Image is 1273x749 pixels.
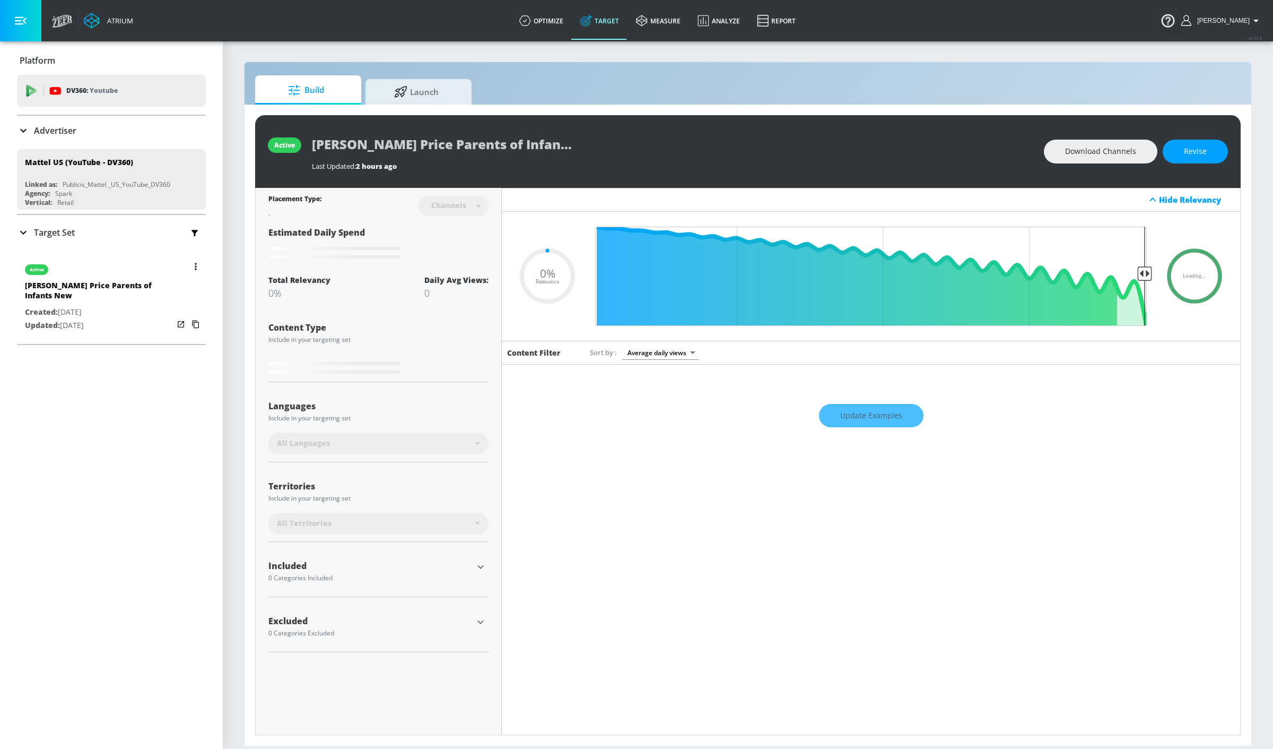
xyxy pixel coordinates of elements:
[268,513,489,534] div: All Territories
[627,2,689,40] a: measure
[1248,35,1262,41] span: v 4.33.5
[268,562,473,570] div: Included
[17,215,206,250] div: Target Set
[268,415,489,421] div: Include in your targeting set
[188,317,203,332] button: Copy Targeting Set Link
[376,79,457,105] span: Launch
[424,275,489,285] div: Daily Avg Views:
[66,85,118,97] p: DV360:
[1044,140,1157,163] button: Download Channels
[25,307,58,317] span: Created:
[55,189,72,198] div: Spark
[25,157,133,167] div: Mattel US (YouTube - DV360)
[173,317,188,332] button: Open in new window
[268,402,489,410] div: Languages
[426,201,472,210] div: Channels
[274,141,295,150] div: active
[748,2,804,40] a: Report
[268,630,473,636] div: 0 Categories Excluded
[17,254,206,340] div: active[PERSON_NAME] Price Parents of Infants NewCreated:[DATE]Updated:[DATE]
[268,495,489,502] div: Include in your targeting set
[511,2,572,40] a: optimize
[1181,14,1262,27] button: [PERSON_NAME]
[540,268,555,279] span: 0%
[17,149,206,210] div: Mattel US (YouTube - DV360)Linked as:Publicis_Mattel _US_YouTube_DV360Agency:SparkVertical:Retail
[20,55,55,66] p: Platform
[268,617,473,625] div: Excluded
[268,194,321,205] div: Placement Type:
[1184,145,1207,158] span: Revise
[424,287,489,299] div: 0
[25,198,52,207] div: Vertical:
[268,287,330,299] div: 0%
[103,16,133,25] div: Atrium
[268,433,489,454] div: All Languages
[502,188,1240,212] div: Hide Relevancy
[268,227,489,262] div: Estimated Daily Spend
[57,198,74,207] div: Retail
[312,161,1033,171] div: Last Updated:
[25,280,173,306] div: [PERSON_NAME] Price Parents of Infants New
[90,85,118,96] p: Youtube
[507,348,561,358] h6: Content Filter
[622,346,699,360] div: Average daily views
[277,518,332,529] span: All Territories
[34,125,76,136] p: Advertiser
[590,227,1152,326] input: Final Threshold
[17,46,206,75] div: Platform
[277,438,330,449] span: All Languages
[1183,273,1206,279] span: Loading...
[25,306,173,319] p: [DATE]
[25,320,60,330] span: Updated:
[30,267,44,272] div: active
[572,2,627,40] a: Target
[268,482,489,490] div: Territories
[84,13,133,29] a: Atrium
[1153,5,1183,35] button: Open Resource Center
[25,189,50,198] div: Agency:
[25,180,57,189] div: Linked as:
[268,575,473,581] div: 0 Categories Included
[590,348,617,357] span: Sort by
[25,319,173,332] p: [DATE]
[1065,145,1136,158] span: Download Channels
[63,180,170,189] div: Publicis_Mattel _US_YouTube_DV360
[17,116,206,145] div: Advertiser
[1159,194,1234,205] div: Hide Relevancy
[268,323,489,332] div: Content Type
[536,279,559,285] span: Relevance
[266,78,346,103] span: Build
[268,227,365,238] span: Estimated Daily Spend
[1193,17,1250,24] span: login as: justin.nim@zefr.com
[689,2,748,40] a: Analyze
[34,227,75,238] p: Target Set
[268,337,489,343] div: Include in your targeting set
[1163,140,1228,163] button: Revise
[17,75,206,107] div: DV360: Youtube
[268,275,330,285] div: Total Relevancy
[356,161,397,171] span: 2 hours ago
